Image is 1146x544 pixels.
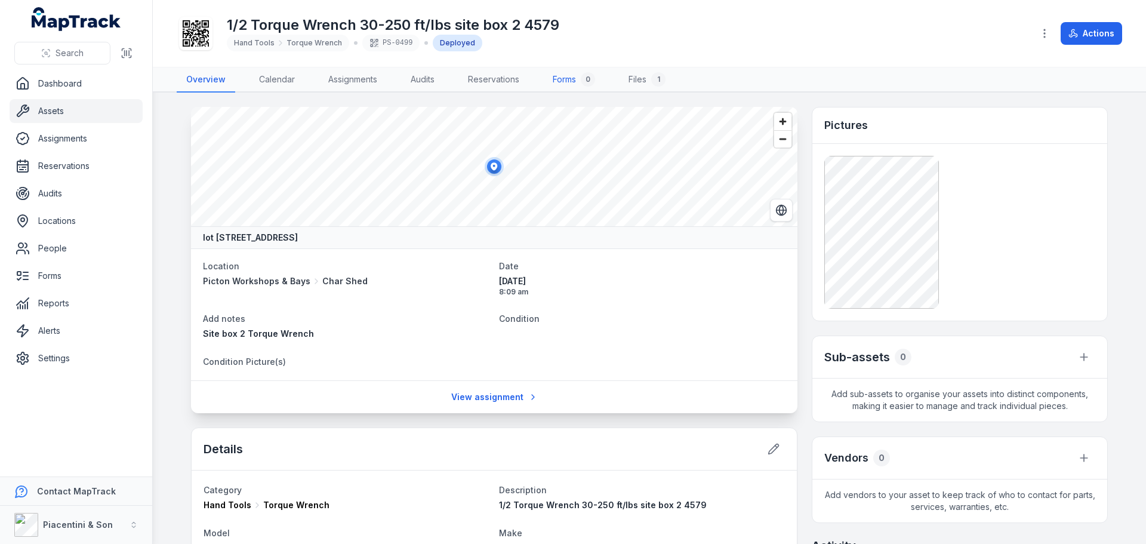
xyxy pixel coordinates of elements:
[824,349,890,365] h2: Sub-assets
[191,107,797,226] canvas: Map
[203,314,245,324] span: Add notes
[10,72,143,96] a: Dashboard
[204,528,230,538] span: Model
[824,450,868,466] h3: Vendors
[581,72,595,87] div: 0
[1061,22,1122,45] button: Actions
[433,35,482,51] div: Deployed
[203,275,489,287] a: Picton Workshops & BaysChar Shed
[322,275,368,287] span: Char Shed
[774,113,791,130] button: Zoom in
[234,38,275,48] span: Hand Tools
[263,499,329,511] span: Torque Wrench
[10,154,143,178] a: Reservations
[204,485,242,495] span: Category
[319,67,387,93] a: Assignments
[401,67,444,93] a: Audits
[774,130,791,147] button: Zoom out
[286,38,342,48] span: Torque Wrench
[203,356,286,367] span: Condition Picture(s)
[499,314,540,324] span: Condition
[10,127,143,150] a: Assignments
[203,232,298,244] strong: lot [STREET_ADDRESS]
[812,379,1107,422] span: Add sub-assets to organise your assets into distinct components, making it easier to manage and t...
[227,16,559,35] h1: 1/2 Torque Wrench 30-250 ft/lbs site box 2 4579
[651,72,666,87] div: 1
[203,261,239,271] span: Location
[10,346,143,370] a: Settings
[824,117,868,134] h3: Pictures
[14,42,110,64] button: Search
[443,386,546,408] a: View assignment
[249,67,304,93] a: Calendar
[499,261,519,271] span: Date
[43,520,113,530] strong: Piacentini & Son
[204,441,243,457] h2: Details
[458,67,529,93] a: Reservations
[56,47,84,59] span: Search
[499,275,785,297] time: 25/08/2025, 8:09:07 am
[203,328,314,339] span: Site box 2 Torque Wrench
[619,67,675,93] a: Files1
[10,236,143,260] a: People
[499,287,785,297] span: 8:09 am
[204,499,251,511] span: Hand Tools
[362,35,420,51] div: PS-0499
[499,528,522,538] span: Make
[10,99,143,123] a: Assets
[203,275,310,287] span: Picton Workshops & Bays
[770,199,793,222] button: Switch to Satellite View
[10,264,143,288] a: Forms
[499,275,785,287] span: [DATE]
[177,67,235,93] a: Overview
[873,450,890,466] div: 0
[10,182,143,205] a: Audits
[499,500,707,510] span: 1/2 Torque Wrench 30-250 ft/lbs site box 2 4579
[812,480,1107,523] span: Add vendors to your asset to keep track of who to contact for parts, services, warranties, etc.
[10,319,143,343] a: Alerts
[10,291,143,315] a: Reports
[37,486,116,496] strong: Contact MapTrack
[10,209,143,233] a: Locations
[499,485,547,495] span: Description
[32,7,121,31] a: MapTrack
[895,349,911,365] div: 0
[543,67,605,93] a: Forms0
